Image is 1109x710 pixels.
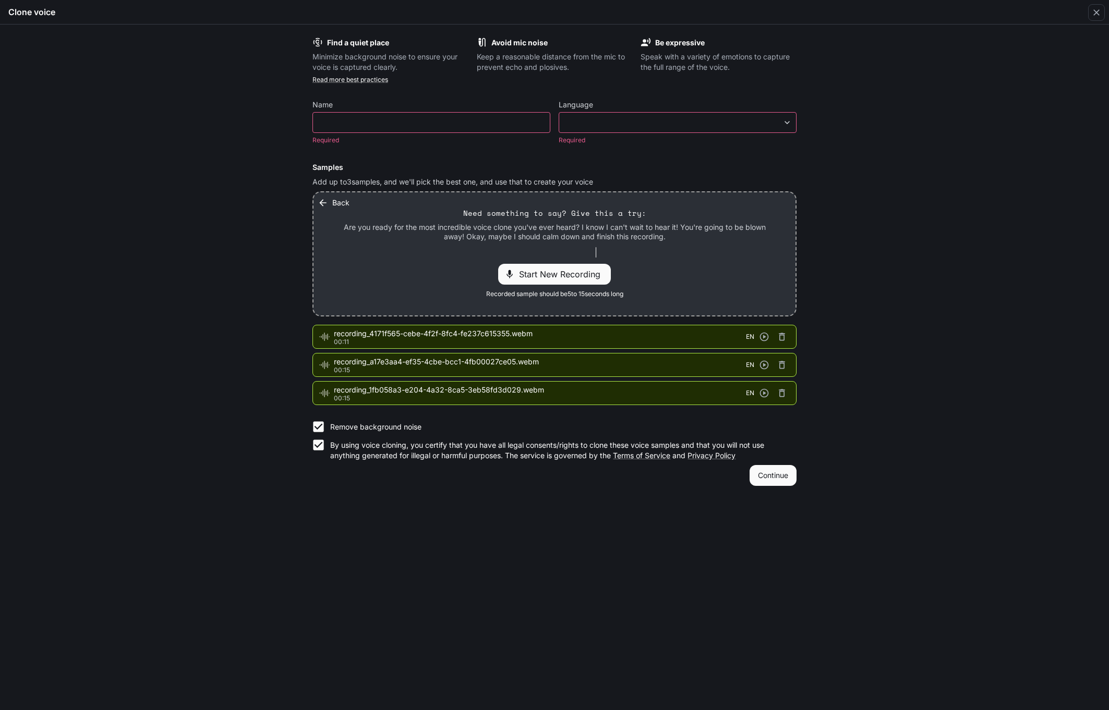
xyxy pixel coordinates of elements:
p: Add up to 3 samples, and we'll pick the best one, and use that to create your voice [312,177,797,187]
b: Find a quiet place [327,38,389,47]
b: Be expressive [655,38,705,47]
a: Privacy Policy [688,451,736,460]
h6: Samples [312,162,797,173]
a: Terms of Service [613,451,670,460]
span: recording_4171f565-cebe-4f2f-8fc4-fe237c615355.webm [334,328,746,339]
span: EN [746,388,754,398]
button: Back [316,192,354,213]
button: Continue [750,465,797,486]
p: Speak with a variety of emotions to capture the full range of the voice. [641,52,797,72]
span: recording_a17e3aa4-ef35-4cbe-bcc1-4fb00027ce05.webm [334,357,746,367]
p: Language [559,101,593,108]
p: Need something to say? Give this a try: [463,208,646,218]
p: Are you ready for the most incredible voice clone you've ever heard? I know I can't wait to hear ... [339,223,770,241]
p: Remove background noise [330,422,421,432]
a: Read more best practices [312,76,388,83]
p: 00:11 [334,339,746,345]
p: Required [312,135,543,145]
span: EN [746,360,754,370]
h5: Clone voice [8,6,55,18]
span: recording_1fb058a3-e204-4a32-8ca5-3eb58fd3d029.webm [334,385,746,395]
b: Avoid mic noise [491,38,548,47]
p: 00:15 [334,367,746,373]
span: Start New Recording [519,268,607,280]
p: By using voice cloning, you certify that you have all legal consents/rights to clone these voice ... [330,440,788,461]
div: Start New Recording [498,264,611,285]
span: Recorded sample should be 5 to 15 seconds long [486,289,623,299]
span: EN [746,332,754,342]
div: ​ [559,117,796,128]
p: Name [312,101,333,108]
p: Required [559,135,789,145]
p: Minimize background noise to ensure your voice is captured clearly. [312,52,468,72]
p: 00:15 [334,395,746,401]
p: Keep a reasonable distance from the mic to prevent echo and plosives. [477,52,633,72]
